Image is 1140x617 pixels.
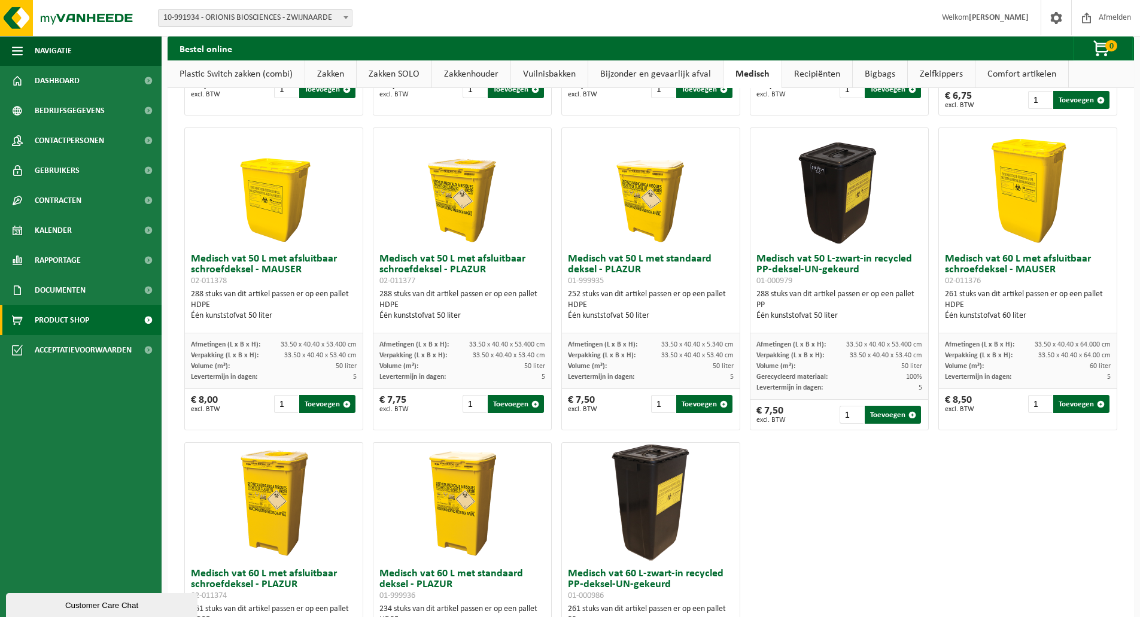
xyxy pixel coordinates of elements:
a: Medisch [723,60,782,88]
div: PP [756,300,922,311]
span: excl. BTW [756,91,786,98]
img: 02-011376 [968,128,1088,248]
span: Levertermijn in dagen: [568,373,634,381]
div: € 7,50 [756,406,786,424]
h3: Medisch vat 50 L met afsluitbaar schroefdeksel - MAUSER [191,254,357,286]
span: 33.50 x 40.40 x 53.400 cm [469,341,545,348]
span: 50 liter [901,363,922,370]
span: Rapportage [35,245,81,275]
div: 261 stuks van dit artikel passen er op een pallet [945,289,1111,321]
span: Contactpersonen [35,126,104,156]
span: 33.50 x 40.40 x 53.40 cm [284,352,357,359]
div: HDPE [379,300,545,311]
div: € 7,00 [568,80,597,98]
span: 02-011376 [945,276,981,285]
input: 1 [274,395,299,413]
span: 33.50 x 40.40 x 53.40 cm [473,352,545,359]
span: excl. BTW [756,417,786,424]
span: 5 [919,384,922,391]
button: Toevoegen [488,395,544,413]
button: 0 [1073,37,1133,60]
button: Toevoegen [865,406,921,424]
div: Één kunststofvat 50 liter [191,311,357,321]
span: Acceptatievoorwaarden [35,335,132,365]
span: excl. BTW [191,91,220,98]
span: 10-991934 - ORIONIS BIOSCIENCES - ZWIJNAARDE [158,9,352,27]
span: Verpakking (L x B x H): [379,352,447,359]
span: 60 liter [1090,363,1111,370]
img: 02-011378 [214,128,334,248]
strong: [PERSON_NAME] [969,13,1029,22]
a: Bijzonder en gevaarlijk afval [588,60,723,88]
div: € 7,50 [568,395,597,413]
span: Volume (m³): [568,363,607,370]
span: 50 liter [524,363,545,370]
span: 100% [906,373,922,381]
button: Toevoegen [1053,91,1109,109]
span: excl. BTW [945,406,974,413]
input: 1 [463,395,487,413]
span: Volume (m³): [191,363,230,370]
div: € 8,00 [191,395,220,413]
span: 33.50 x 40.40 x 5.340 cm [661,341,734,348]
span: 5 [730,373,734,381]
div: € 7,75 [379,395,409,413]
span: Kalender [35,215,72,245]
span: 5 [542,373,545,381]
span: Afmetingen (L x B x H): [945,341,1014,348]
button: Toevoegen [1053,395,1109,413]
span: 33.50 x 40.40 x 64.00 cm [1038,352,1111,359]
span: Gebruikers [35,156,80,186]
div: Één kunststofvat 50 liter [756,311,922,321]
span: Bedrijfsgegevens [35,96,105,126]
span: Afmetingen (L x B x H): [756,341,826,348]
input: 1 [1028,395,1053,413]
span: 33.50 x 40.40 x 53.40 cm [850,352,922,359]
span: Verpakking (L x B x H): [945,352,1013,359]
input: 1 [651,395,676,413]
a: Zakken SOLO [357,60,431,88]
button: Toevoegen [299,80,355,98]
input: 1 [651,80,676,98]
span: Gerecycleerd materiaal: [756,373,828,381]
iframe: chat widget [6,591,200,617]
span: 33.50 x 40.40 x 64.000 cm [1035,341,1111,348]
span: 50 liter [713,363,734,370]
span: Afmetingen (L x B x H): [191,341,260,348]
span: Volume (m³): [756,363,795,370]
span: excl. BTW [945,102,974,109]
span: Afmetingen (L x B x H): [379,341,449,348]
span: Product Shop [35,305,89,335]
h3: Medisch vat 60 L met standaard deksel - PLAZUR [379,569,545,601]
button: Toevoegen [488,80,544,98]
h2: Bestel online [168,37,244,60]
button: Toevoegen [865,80,921,98]
span: 33.50 x 40.40 x 53.40 cm [661,352,734,359]
input: 1 [840,80,864,98]
a: Vuilnisbakken [511,60,588,88]
span: Afmetingen (L x B x H): [568,341,637,348]
span: Levertermijn in dagen: [756,384,823,391]
span: excl. BTW [568,91,597,98]
div: Één kunststofvat 50 liter [568,311,734,321]
span: 0 [1105,40,1117,51]
input: 1 [840,406,864,424]
h3: Medisch vat 60 L-zwart-in recycled PP-deksel-UN-gekeurd [568,569,734,601]
div: 252 stuks van dit artikel passen er op een pallet [568,289,734,321]
span: 01-000979 [756,276,792,285]
span: 50 liter [336,363,357,370]
div: € 6,75 [945,91,974,109]
img: 01-999936 [403,443,522,563]
div: 288 stuks van dit artikel passen er op een pallet [191,289,357,321]
span: 33.50 x 40.40 x 53.400 cm [281,341,357,348]
div: HDPE [568,300,734,311]
div: Één kunststofvat 60 liter [945,311,1111,321]
span: Verpakking (L x B x H): [191,352,259,359]
div: € 6,75 [756,80,786,98]
span: 02-011374 [191,591,227,600]
span: Levertermijn in dagen: [945,373,1011,381]
img: 01-000979 [780,128,899,248]
span: Verpakking (L x B x H): [756,352,824,359]
span: Verpakking (L x B x H): [568,352,636,359]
